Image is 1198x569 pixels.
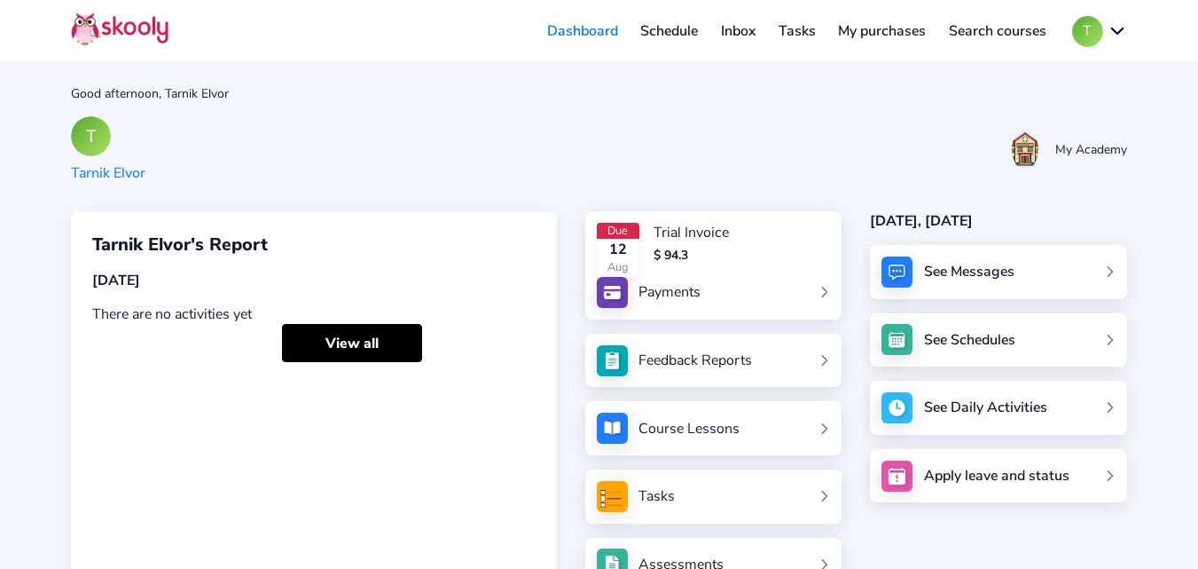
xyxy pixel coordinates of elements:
[597,259,640,275] div: Aug
[638,419,740,439] div: Course Lessons
[881,392,912,423] img: activity.jpg
[870,449,1127,503] a: Apply leave and status
[638,486,675,506] div: Tasks
[937,17,1058,45] a: Search courses
[71,12,168,46] img: Skooly
[826,17,937,45] a: My purchases
[92,233,268,257] span: Tarnik Elvor's Report
[1072,16,1127,47] button: Tchevron down outline
[924,466,1069,486] div: Apply leave and status
[924,262,1014,281] div: See Messages
[71,85,1127,102] div: Good afternoon, Tarnik Elvor
[638,282,701,302] div: Payments
[597,413,628,444] img: courses.jpg
[597,345,831,376] a: Feedback Reports
[597,223,640,239] div: Due
[597,277,628,308] img: payments.jpg
[881,461,912,492] img: apply_leave.jpg
[924,398,1047,417] div: See Daily Activities
[597,345,628,376] img: see_atten.jpg
[870,211,1127,231] div: [DATE], [DATE]
[881,257,912,288] img: messages.jpg
[282,324,422,362] a: View all
[71,163,145,183] div: Tarnik Elvor
[597,481,831,512] a: Tasks
[597,277,831,308] a: Payments
[92,304,536,324] div: There are no activities yet
[597,481,628,512] img: tasksForMpWeb.png
[536,17,630,45] a: Dashboard
[767,17,827,45] a: Tasks
[654,247,729,264] div: $ 94.3
[1012,130,1038,170] img: 20210604070037483498052728884623N8pZ9uhzYT8rBJoFur.jpg
[870,381,1127,435] a: See Daily Activities
[1055,141,1127,158] div: My Academy
[870,313,1127,367] a: See Schedules
[92,271,536,290] div: [DATE]
[597,240,640,259] div: 12
[654,223,729,242] div: Trial Invoice
[597,413,831,444] a: Course Lessons
[630,17,710,45] a: Schedule
[924,330,1015,350] div: See Schedules
[709,17,767,45] a: Inbox
[638,351,752,370] div: Feedback Reports
[881,324,912,355] img: schedule.jpg
[71,116,111,156] div: T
